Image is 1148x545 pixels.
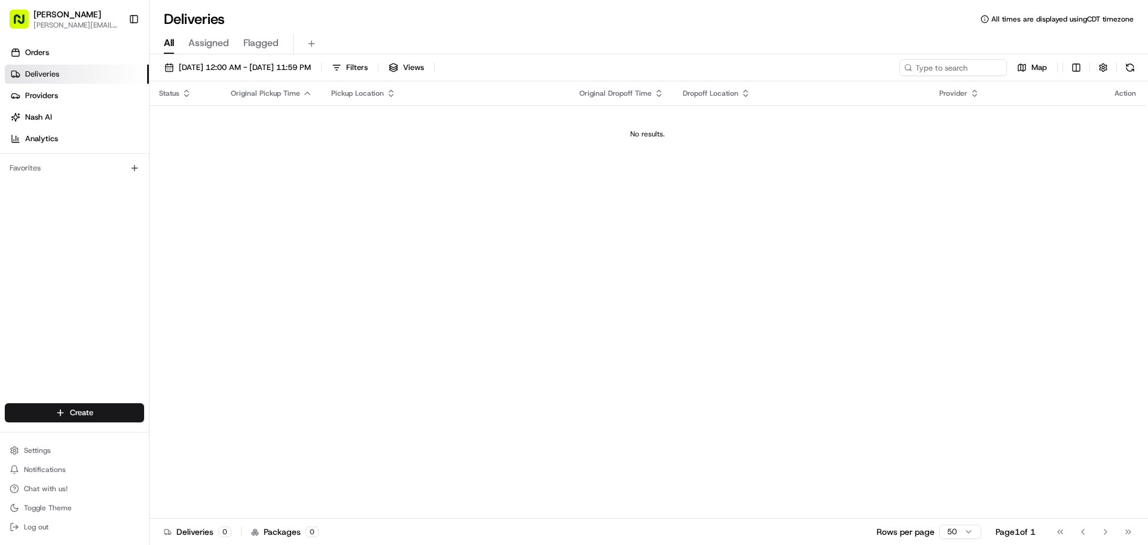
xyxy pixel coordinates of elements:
[1115,89,1136,98] div: Action
[24,503,72,513] span: Toggle Theme
[1122,59,1138,76] button: Refresh
[164,36,174,50] span: All
[5,108,149,127] a: Nash AI
[159,89,179,98] span: Status
[24,522,48,532] span: Log out
[306,526,319,537] div: 0
[251,526,319,538] div: Packages
[25,133,58,144] span: Analytics
[899,59,1007,76] input: Type to search
[326,59,373,76] button: Filters
[5,461,144,478] button: Notifications
[154,129,1141,139] div: No results.
[346,62,368,73] span: Filters
[179,62,311,73] span: [DATE] 12:00 AM - [DATE] 11:59 PM
[5,86,149,105] a: Providers
[24,465,66,474] span: Notifications
[1012,59,1052,76] button: Map
[25,69,59,80] span: Deliveries
[5,500,144,516] button: Toggle Theme
[403,62,424,73] span: Views
[243,36,279,50] span: Flagged
[70,407,93,418] span: Create
[331,89,384,98] span: Pickup Location
[231,89,300,98] span: Original Pickup Time
[877,526,935,538] p: Rows per page
[159,59,316,76] button: [DATE] 12:00 AM - [DATE] 11:59 PM
[218,526,231,537] div: 0
[5,442,144,459] button: Settings
[579,89,652,98] span: Original Dropoff Time
[5,5,124,34] button: [PERSON_NAME][PERSON_NAME][EMAIL_ADDRESS][DOMAIN_NAME]
[683,89,738,98] span: Dropoff Location
[991,14,1134,24] span: All times are displayed using CDT timezone
[5,65,149,84] a: Deliveries
[996,526,1036,538] div: Page 1 of 1
[25,90,58,101] span: Providers
[5,129,149,148] a: Analytics
[33,20,119,30] button: [PERSON_NAME][EMAIL_ADDRESS][DOMAIN_NAME]
[1031,62,1047,73] span: Map
[25,112,52,123] span: Nash AI
[939,89,967,98] span: Provider
[5,480,144,497] button: Chat with us!
[24,484,68,494] span: Chat with us!
[5,159,144,178] div: Favorites
[33,8,101,20] button: [PERSON_NAME]
[24,446,51,455] span: Settings
[5,43,149,62] a: Orders
[188,36,229,50] span: Assigned
[25,47,49,58] span: Orders
[164,10,225,29] h1: Deliveries
[5,403,144,422] button: Create
[5,519,144,535] button: Log out
[164,526,231,538] div: Deliveries
[383,59,429,76] button: Views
